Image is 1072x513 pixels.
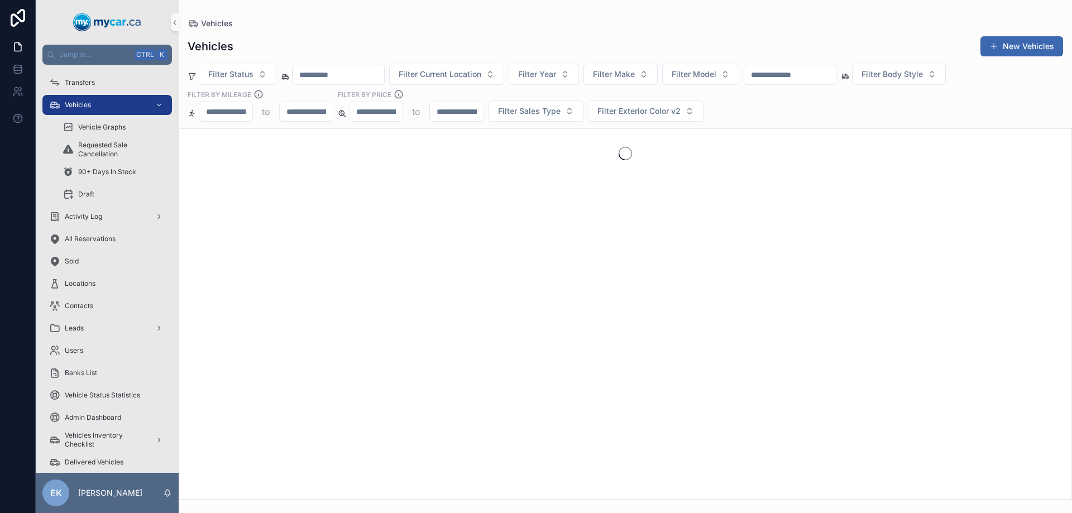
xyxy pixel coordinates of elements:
button: Select Button [509,64,579,85]
span: K [157,50,166,59]
button: Select Button [662,64,739,85]
span: Filter Make [593,69,635,80]
button: Select Button [583,64,658,85]
button: Select Button [852,64,946,85]
span: Requested Sale Cancellation [78,141,161,159]
span: Delivered Vehicles [65,458,123,467]
span: Draft [78,190,94,199]
span: Admin Dashboard [65,413,121,422]
span: Filter Year [518,69,556,80]
a: Transfers [42,73,172,93]
p: [PERSON_NAME] [78,487,142,498]
h1: Vehicles [188,39,233,54]
a: Vehicle Graphs [56,117,172,137]
span: Banks List [65,368,97,377]
div: scrollable content [36,65,179,473]
a: Contacts [42,296,172,316]
a: Users [42,341,172,361]
button: Select Button [199,64,276,85]
span: All Reservations [65,234,116,243]
a: All Reservations [42,229,172,249]
span: Vehicle Graphs [78,123,126,132]
span: Filter Status [208,69,253,80]
span: Ctrl [135,49,155,60]
button: Select Button [489,100,583,122]
button: Jump to...CtrlK [42,45,172,65]
a: Leads [42,318,172,338]
span: Users [65,346,83,355]
a: Banks List [42,363,172,383]
a: Admin Dashboard [42,407,172,428]
a: Vehicles [42,95,172,115]
a: Vehicle Status Statistics [42,385,172,405]
a: Vehicles [188,18,233,29]
button: Select Button [389,64,504,85]
span: Vehicles [201,18,233,29]
span: Locations [65,279,95,288]
span: EK [50,486,62,500]
span: Vehicle Status Statistics [65,391,140,400]
span: Filter Model [672,69,716,80]
a: Requested Sale Cancellation [56,140,172,160]
span: 90+ Days In Stock [78,167,136,176]
label: Filter By Mileage [188,89,251,99]
span: Vehicles [65,100,91,109]
a: Activity Log [42,207,172,227]
span: Filter Body Style [862,69,923,80]
a: Sold [42,251,172,271]
span: Sold [65,257,79,266]
button: New Vehicles [980,36,1063,56]
a: Vehicles Inventory Checklist [42,430,172,450]
p: to [412,105,420,118]
p: to [262,105,270,118]
a: Draft [56,184,172,204]
a: Locations [42,274,172,294]
span: Activity Log [65,212,102,221]
span: Jump to... [60,50,131,59]
label: FILTER BY PRICE [338,89,391,99]
img: App logo [73,13,141,31]
button: Select Button [588,100,703,122]
a: 90+ Days In Stock [56,162,172,182]
a: Delivered Vehicles [42,452,172,472]
span: Filter Sales Type [498,106,561,117]
span: Leads [65,324,84,333]
span: Filter Current Location [399,69,481,80]
span: Contacts [65,301,93,310]
span: Transfers [65,78,95,87]
span: Filter Exterior Color v2 [597,106,681,117]
span: Vehicles Inventory Checklist [65,431,146,449]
